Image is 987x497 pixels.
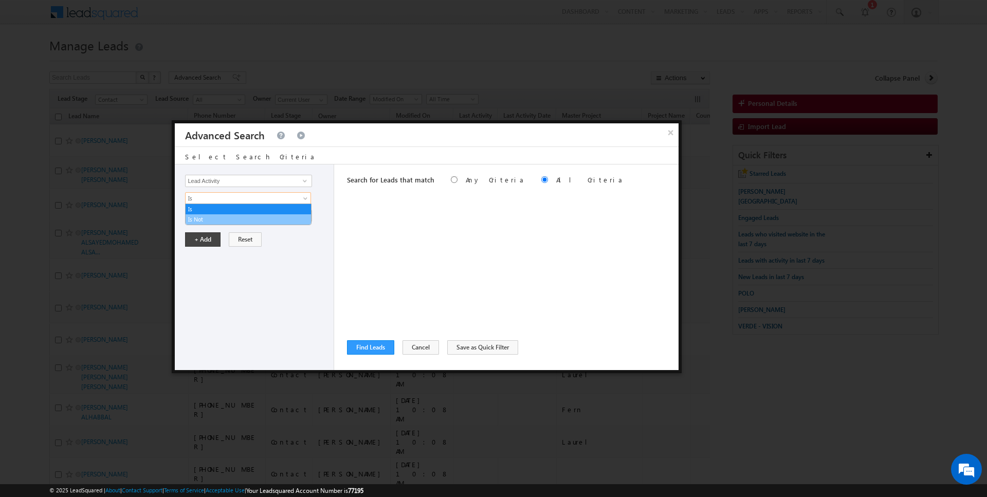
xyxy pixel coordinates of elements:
span: 77195 [348,487,363,494]
button: Save as Quick Filter [447,340,518,355]
button: × [663,123,679,141]
button: Cancel [403,340,439,355]
textarea: Type your message and hit 'Enter' [13,95,188,308]
div: Minimize live chat window [169,5,193,30]
span: © 2025 LeadSquared | | | | | [49,486,363,495]
a: Is [185,192,311,205]
button: Reset [229,232,262,247]
a: Acceptable Use [206,487,245,493]
ul: Is [185,204,312,225]
a: Is [186,205,311,214]
label: Any Criteria [466,175,525,184]
button: Find Leads [347,340,394,355]
a: Terms of Service [164,487,204,493]
em: Start Chat [140,317,187,330]
label: All Criteria [556,175,624,184]
a: Show All Items [297,176,310,186]
span: Your Leadsquared Account Number is [246,487,363,494]
a: Is Not [186,215,311,224]
span: Select Search Criteria [185,152,316,161]
span: Search for Leads that match [347,175,434,184]
h3: Advanced Search [185,123,265,146]
img: d_60004797649_company_0_60004797649 [17,54,43,67]
a: Contact Support [122,487,162,493]
span: Is [186,194,297,203]
a: About [105,487,120,493]
input: Type to Search [185,175,312,187]
button: + Add [185,232,221,247]
div: Chat with us now [53,54,173,67]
